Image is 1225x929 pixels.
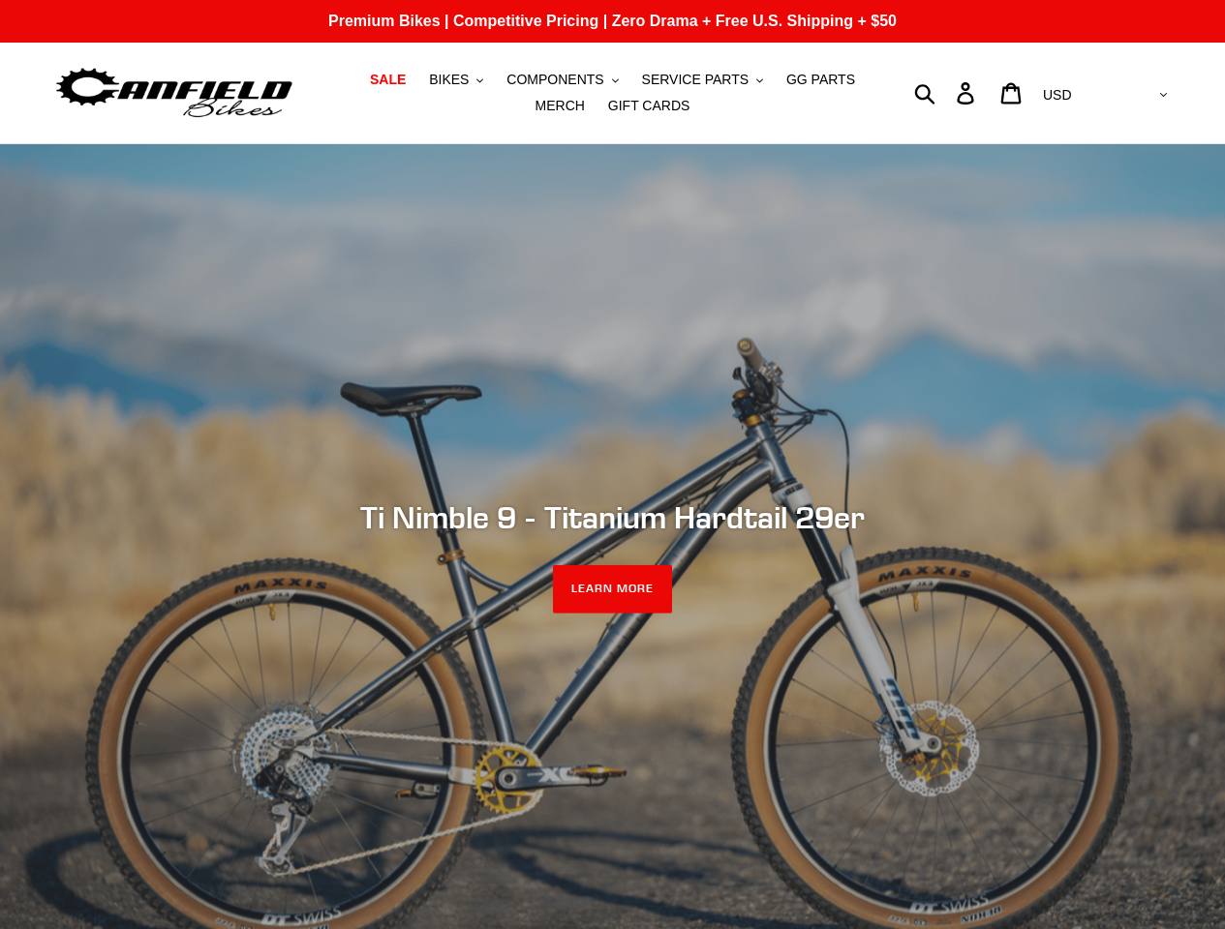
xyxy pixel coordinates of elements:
[642,72,749,88] span: SERVICE PARTS
[777,67,865,93] a: GG PARTS
[53,63,295,124] img: Canfield Bikes
[370,72,406,88] span: SALE
[536,98,585,114] span: MERCH
[429,72,469,88] span: BIKES
[632,67,773,93] button: SERVICE PARTS
[608,98,690,114] span: GIFT CARDS
[786,72,855,88] span: GG PARTS
[553,565,672,614] a: LEARN MORE
[360,67,415,93] a: SALE
[506,72,603,88] span: COMPONENTS
[598,93,700,119] a: GIFT CARDS
[526,93,595,119] a: MERCH
[85,499,1141,536] h2: Ti Nimble 9 - Titanium Hardtail 29er
[497,67,628,93] button: COMPONENTS
[419,67,493,93] button: BIKES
